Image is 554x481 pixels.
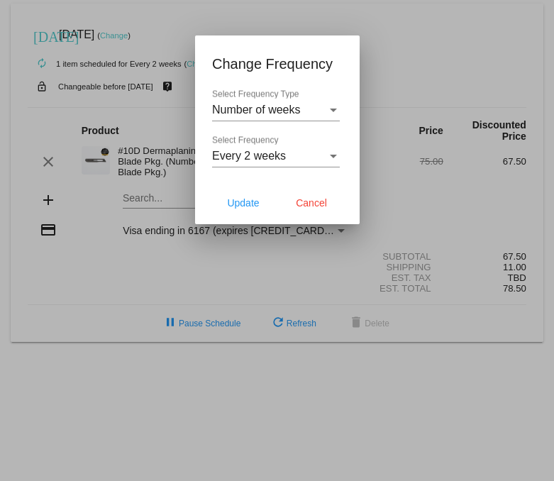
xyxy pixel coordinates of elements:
span: Every 2 weeks [212,150,286,162]
span: Update [227,197,259,209]
span: Cancel [296,197,327,209]
button: Cancel [280,190,343,216]
mat-select: Select Frequency Type [212,104,340,116]
mat-select: Select Frequency [212,150,340,162]
span: Number of weeks [212,104,301,116]
h1: Change Frequency [212,52,343,75]
button: Update [212,190,275,216]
